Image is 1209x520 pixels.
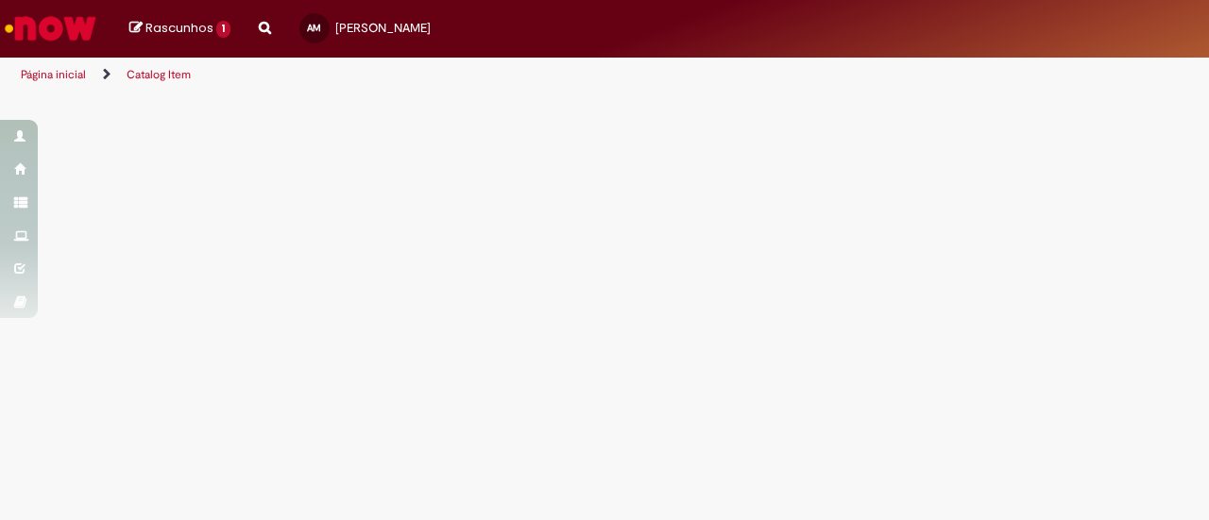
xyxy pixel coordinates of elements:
[335,20,431,36] span: [PERSON_NAME]
[216,21,230,38] span: 1
[145,19,213,37] span: Rascunhos
[14,58,792,92] ul: Trilhas de página
[21,67,86,82] a: Página inicial
[129,20,230,38] a: Rascunhos
[127,67,191,82] a: Catalog Item
[307,22,321,34] span: AM
[2,9,99,47] img: ServiceNow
